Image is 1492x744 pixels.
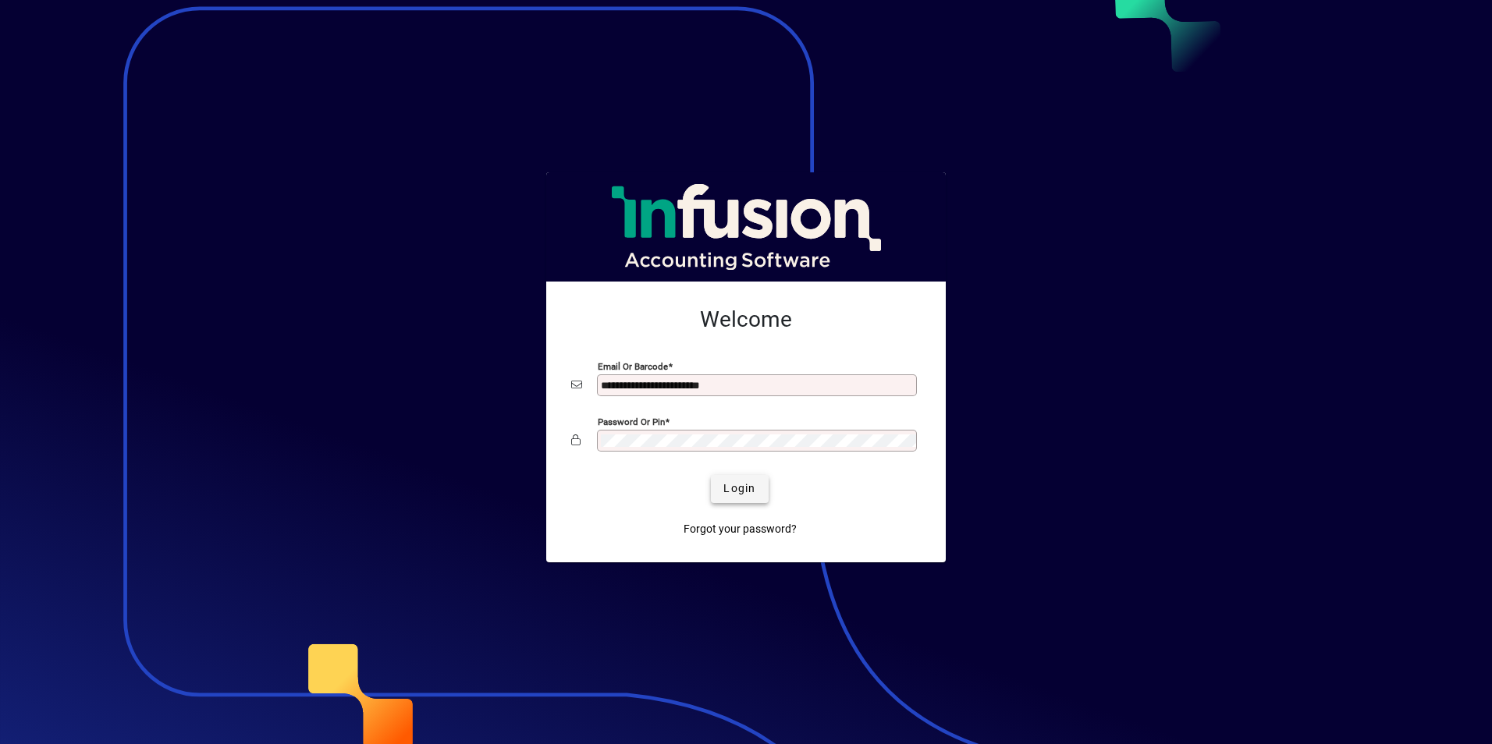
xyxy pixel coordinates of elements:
span: Login [723,480,755,497]
mat-label: Password or Pin [598,416,665,427]
mat-label: Email or Barcode [598,360,668,371]
a: Forgot your password? [677,515,803,544]
button: Login [711,475,768,503]
h2: Welcome [571,306,921,333]
span: Forgot your password? [684,521,797,537]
